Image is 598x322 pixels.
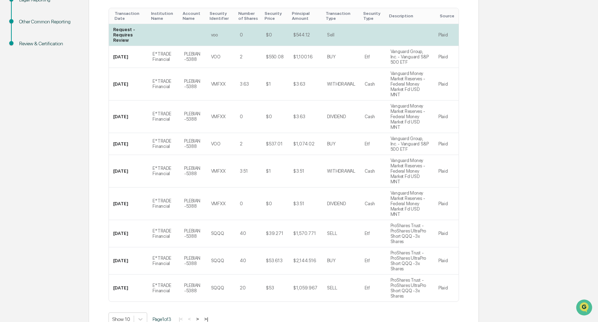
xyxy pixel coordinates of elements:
div: 0 [240,201,243,206]
td: Plaid [434,68,459,100]
div: Vanguard Money Market Reserves - Federal Money Market Fd USD MNT [391,190,430,217]
td: Plaid [434,24,459,46]
div: Vanguard Money Market Reserves - Federal Money Market Fd USD MNT [391,158,430,184]
div: Review & Certification [19,40,77,47]
div: VMFXX [211,81,226,87]
div: $1,570.771 [293,231,316,236]
td: PLEBIAN -5388 [180,247,207,275]
div: $1 [266,81,271,87]
div: ProShares Trust - ProShares UltraPro Short QQQ -3x Shares [391,277,430,299]
div: $53 [266,285,274,291]
div: E*TRADE Financial [153,51,176,62]
div: Toggle SortBy [440,13,456,18]
div: 40 [240,258,246,263]
td: Plaid [434,247,459,275]
div: E*TRADE Financial [153,283,176,293]
div: Toggle SortBy [183,11,204,21]
div: $3.63 [293,81,305,87]
div: BUY [327,54,335,59]
a: 🗄️Attestations [49,86,91,99]
td: [DATE] [109,46,148,68]
div: 🖐️ [7,90,13,96]
div: $1,059.967 [293,285,317,291]
div: E*TRADE Financial [153,79,176,89]
iframe: Open customer support [575,299,594,318]
div: Toggle SortBy [292,11,320,21]
td: PLEBIAN -5388 [180,220,207,247]
img: 1746055101610-c473b297-6a78-478c-a979-82029cc54cd1 [7,54,20,67]
div: $0 [266,201,272,206]
td: [DATE] [109,68,148,100]
td: PLEBIAN -5388 [180,188,207,220]
div: VMFXX [211,168,226,174]
div: E*TRADE Financial [153,255,176,266]
div: $3.51 [293,201,304,206]
td: [DATE] [109,188,148,220]
div: $1,074.02 [293,141,315,146]
div: 2 [240,141,243,146]
div: $0 [266,114,272,119]
a: 🖐️Preclearance [4,86,49,99]
div: Toggle SortBy [210,11,233,21]
td: [DATE] [109,133,148,155]
div: $53.613 [266,258,282,263]
div: ProShares Trust - ProShares UltraPro Short QQQ -3x Shares [391,223,430,244]
div: E*TRADE Financial [153,228,176,239]
div: $544.12 [293,32,310,38]
div: Cash [365,168,375,174]
div: $0 [266,32,272,38]
div: $1,100.16 [293,54,312,59]
div: Toggle SortBy [326,11,358,21]
div: 2 [240,54,243,59]
div: Start new chat [24,54,116,61]
div: VMFXX [211,114,226,119]
div: VOO [211,141,221,146]
div: voo [211,32,218,38]
div: WITHDRAWAL [327,81,355,87]
td: [DATE] [109,100,148,133]
td: PLEBIAN -5388 [180,100,207,133]
div: Cash [365,81,375,87]
div: SELL [327,285,337,291]
div: $39.271 [266,231,283,236]
td: PLEBIAN -5388 [180,133,207,155]
div: 🔎 [7,103,13,109]
a: 🔎Data Lookup [4,100,48,113]
div: SQQQ [211,285,224,291]
div: ProShares Trust - ProShares UltraPro Short QQQ -3x Shares [391,250,430,271]
div: Etf [365,54,370,59]
div: 3.63 [240,81,249,87]
div: DIVIDEND [327,114,345,119]
td: [DATE] [109,220,148,247]
div: VOO [211,54,221,59]
div: $1 [266,168,271,174]
div: Toggle SortBy [389,13,431,18]
button: > [194,316,201,322]
div: 0 [240,32,243,38]
div: BUY [327,141,335,146]
span: Attestations [59,89,88,96]
td: [DATE] [109,275,148,301]
a: Powered byPylon [50,120,86,125]
td: PLEBIAN -5388 [180,46,207,68]
div: $537.01 [266,141,282,146]
p: How can we help? [7,15,129,26]
td: Plaid [434,275,459,301]
div: We're available if you need us! [24,61,90,67]
div: Toggle SortBy [151,11,177,21]
div: Toggle SortBy [265,11,286,21]
div: Etf [365,258,370,263]
div: Vanguard Group, Inc. - Vanguard S&P 500 ETF [391,136,430,152]
div: WITHDRAWAL [327,168,355,174]
div: Etf [365,141,370,146]
button: >| [202,316,210,322]
div: SELL [327,231,337,236]
div: VMFXX [211,201,226,206]
td: Plaid [434,188,459,220]
td: Plaid [434,133,459,155]
div: Sell [327,32,334,38]
div: $3.51 [293,168,304,174]
div: $3.63 [293,114,305,119]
